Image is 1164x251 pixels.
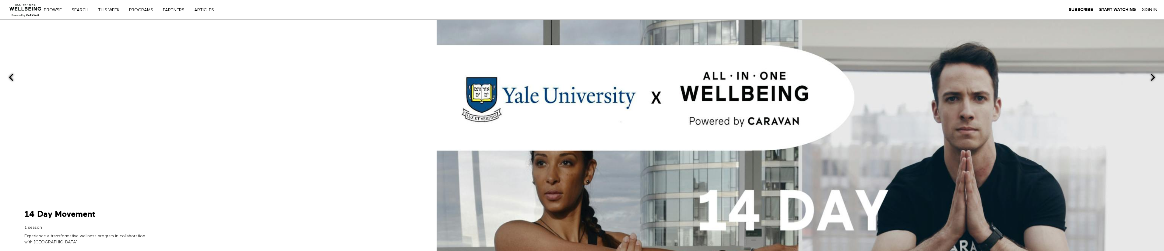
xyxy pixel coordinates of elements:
[48,7,227,13] nav: Primary
[69,8,95,12] a: Search
[42,8,68,12] a: Browse
[127,8,160,12] a: PROGRAMS
[1069,7,1093,13] a: Subscribe
[192,8,220,12] a: ARTICLES
[96,8,126,12] a: THIS WEEK
[1142,7,1157,13] a: Sign In
[161,8,191,12] a: PARTNERS
[1099,7,1136,13] a: Start Watching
